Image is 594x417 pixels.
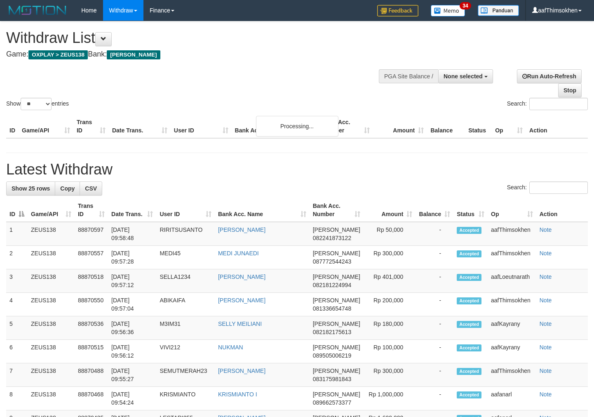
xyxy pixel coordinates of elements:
[108,198,156,222] th: Date Trans.: activate to sort column ascending
[75,222,108,246] td: 88870597
[313,297,360,304] span: [PERSON_NAME]
[529,181,588,194] input: Search:
[313,391,360,398] span: [PERSON_NAME]
[232,115,319,138] th: Bank Acc. Name
[457,321,481,328] span: Accepted
[313,344,360,351] span: [PERSON_NAME]
[488,340,536,363] td: aafKayrany
[218,250,259,257] a: MEDI JUNAEDI
[6,316,28,340] td: 5
[156,363,215,387] td: SEMUTMERAH23
[444,73,483,80] span: None selected
[313,329,351,335] span: Copy 082182175613 to clipboard
[6,246,28,269] td: 2
[107,50,160,59] span: [PERSON_NAME]
[55,181,80,196] a: Copy
[108,340,156,363] td: [DATE] 09:56:12
[109,115,171,138] th: Date Trans.
[313,320,360,327] span: [PERSON_NAME]
[558,83,582,97] a: Stop
[488,293,536,316] td: aafThimsokhen
[379,69,438,83] div: PGA Site Balance /
[431,5,465,16] img: Button%20Memo.svg
[73,115,109,138] th: Trans ID
[313,305,351,312] span: Copy 081336654748 to clipboard
[488,387,536,410] td: aafanarl
[218,320,262,327] a: SELLY MEILIANI
[457,391,481,398] span: Accepted
[19,115,73,138] th: Game/API
[28,198,75,222] th: Game/API: activate to sort column ascending
[526,115,588,138] th: Action
[28,222,75,246] td: ZEUS138
[28,246,75,269] td: ZEUS138
[517,69,582,83] a: Run Auto-Refresh
[313,376,351,382] span: Copy 083175981843 to clipboard
[416,363,453,387] td: -
[507,98,588,110] label: Search:
[218,344,243,351] a: NUKMAN
[6,222,28,246] td: 1
[108,363,156,387] td: [DATE] 09:55:27
[75,198,108,222] th: Trans ID: activate to sort column ascending
[28,363,75,387] td: ZEUS138
[540,273,552,280] a: Note
[457,250,481,257] span: Accepted
[6,340,28,363] td: 6
[540,344,552,351] a: Note
[85,185,97,192] span: CSV
[12,185,50,192] span: Show 25 rows
[319,115,373,138] th: Bank Acc. Number
[28,50,88,59] span: OXPLAY > ZEUS138
[457,368,481,375] span: Accepted
[313,258,351,265] span: Copy 087772544243 to clipboard
[75,316,108,340] td: 88870536
[156,340,215,363] td: VIVI212
[457,344,481,351] span: Accepted
[313,368,360,374] span: [PERSON_NAME]
[156,293,215,316] td: ABIKAIFA
[313,250,360,257] span: [PERSON_NAME]
[313,273,360,280] span: [PERSON_NAME]
[6,181,55,196] a: Show 25 rows
[108,316,156,340] td: [DATE] 09:56:36
[492,115,526,138] th: Op
[6,4,69,16] img: MOTION_logo.png
[156,387,215,410] td: KRISMIANTO
[540,391,552,398] a: Note
[540,320,552,327] a: Note
[364,198,416,222] th: Amount: activate to sort column ascending
[416,269,453,293] td: -
[310,198,364,222] th: Bank Acc. Number: activate to sort column ascending
[427,115,465,138] th: Balance
[416,246,453,269] td: -
[256,116,338,137] div: Processing...
[108,246,156,269] td: [DATE] 09:57:28
[28,340,75,363] td: ZEUS138
[313,226,360,233] span: [PERSON_NAME]
[540,226,552,233] a: Note
[438,69,493,83] button: None selected
[416,316,453,340] td: -
[373,115,427,138] th: Amount
[377,5,418,16] img: Feedback.jpg
[460,2,471,9] span: 34
[488,316,536,340] td: aafKayrany
[457,274,481,281] span: Accepted
[28,387,75,410] td: ZEUS138
[313,352,351,359] span: Copy 089505006219 to clipboard
[80,181,102,196] a: CSV
[364,269,416,293] td: Rp 401,000
[416,340,453,363] td: -
[457,227,481,234] span: Accepted
[364,316,416,340] td: Rp 180,000
[364,340,416,363] td: Rp 100,000
[156,246,215,269] td: MEDI45
[488,198,536,222] th: Op: activate to sort column ascending
[60,185,75,192] span: Copy
[218,391,257,398] a: KRISMIANTO I
[416,222,453,246] td: -
[478,5,519,16] img: panduan.png
[488,222,536,246] td: aafThimsokhen
[156,316,215,340] td: M3IM31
